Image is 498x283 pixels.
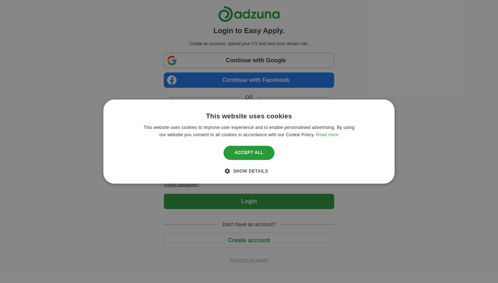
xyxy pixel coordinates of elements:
div: Show details [230,167,268,174]
div: Accept all [224,146,274,160]
div: Cookie consent dialog [103,99,395,184]
a: Read more, opens a new window [316,132,339,137]
span: Show details [233,169,268,174]
div: This website uses cookies [206,112,292,121]
span: This website uses cookies to improve user experience and to enable personalised advertising. By u... [143,125,354,137]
